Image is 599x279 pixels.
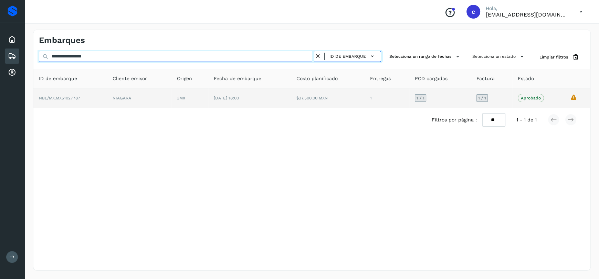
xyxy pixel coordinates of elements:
[177,75,192,82] span: Origen
[478,96,486,100] span: 1 / 1
[39,96,80,100] span: NBL/MX.MX51027787
[296,75,338,82] span: Costo planificado
[171,88,208,108] td: 3MX
[539,54,568,60] span: Limpiar filtros
[291,88,365,108] td: $37,500.00 MXN
[329,53,366,60] span: ID de embarque
[516,116,537,124] span: 1 - 1 de 1
[417,96,424,100] span: 1 / 1
[365,88,409,108] td: 1
[387,51,464,62] button: Selecciona un rango de fechas
[415,75,448,82] span: POD cargadas
[327,51,378,61] button: ID de embarque
[476,75,495,82] span: Factura
[113,75,147,82] span: Cliente emisor
[518,75,534,82] span: Estado
[534,51,585,64] button: Limpiar filtros
[5,49,19,64] div: Embarques
[521,96,541,100] p: Aprobado
[370,75,391,82] span: Entregas
[5,65,19,80] div: Cuentas por cobrar
[39,75,77,82] span: ID de embarque
[432,116,477,124] span: Filtros por página :
[107,88,171,108] td: NIAGARA
[486,6,568,11] p: Hola,
[486,11,568,18] p: cuentasespeciales8_met@castores.com.mx
[214,96,239,100] span: [DATE] 18:00
[214,75,261,82] span: Fecha de embarque
[5,32,19,47] div: Inicio
[39,35,85,45] h4: Embarques
[470,51,528,62] button: Selecciona un estado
